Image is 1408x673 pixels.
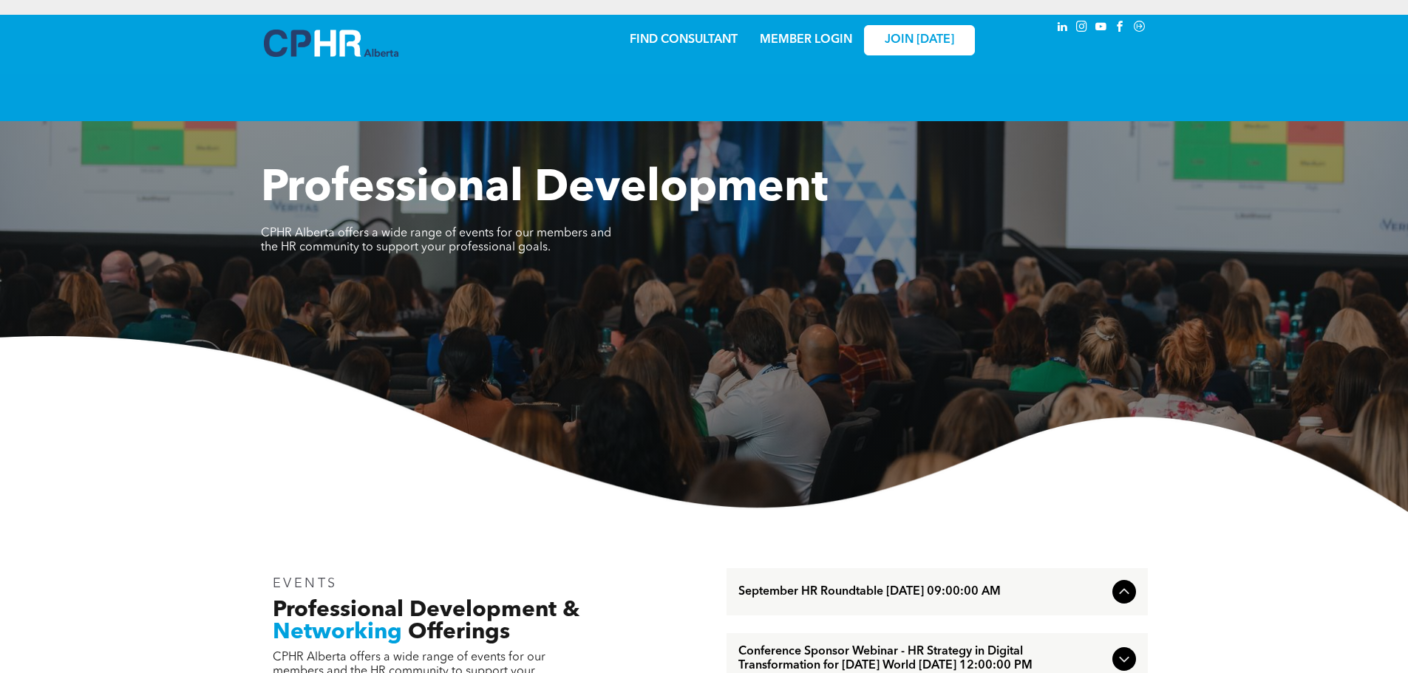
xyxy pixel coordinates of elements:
[408,621,510,643] span: Offerings
[630,34,738,46] a: FIND CONSULTANT
[261,228,611,253] span: CPHR Alberta offers a wide range of events for our members and the HR community to support your p...
[273,577,339,590] span: EVENTS
[264,30,398,57] img: A blue and white logo for cp alberta
[738,645,1106,673] span: Conference Sponsor Webinar - HR Strategy in Digital Transformation for [DATE] World [DATE] 12:00:...
[273,621,402,643] span: Networking
[760,34,852,46] a: MEMBER LOGIN
[1055,18,1071,38] a: linkedin
[885,33,954,47] span: JOIN [DATE]
[1074,18,1090,38] a: instagram
[261,167,828,211] span: Professional Development
[864,25,975,55] a: JOIN [DATE]
[1093,18,1109,38] a: youtube
[273,599,579,621] span: Professional Development &
[1132,18,1148,38] a: Social network
[1112,18,1129,38] a: facebook
[738,585,1106,599] span: September HR Roundtable [DATE] 09:00:00 AM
